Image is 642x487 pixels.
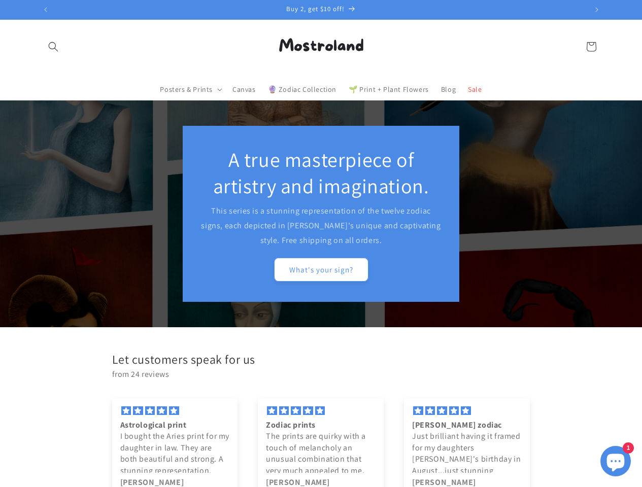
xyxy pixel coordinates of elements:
[112,367,540,382] span: from 24 reviews
[343,79,435,100] a: 🌱 Print + Plant Flowers
[412,431,522,476] p: Just brilliant having it framed for my daughters [PERSON_NAME]'s birthday in August...just stunning
[262,79,343,100] a: 🔮 Zodiac Collection
[42,36,64,58] summary: Search
[266,420,376,431] div: Zodiac prints
[120,431,230,476] p: I bought the Aries print for my daughter in law. They are both beautiful and strong. A stunning r...
[266,406,376,415] div: 5 stars
[112,352,540,367] h2: Let customers speak for us
[232,85,256,94] span: Canvas
[412,420,522,431] div: [PERSON_NAME] zodiac
[286,5,345,13] span: Buy 2, get $10 off!
[462,79,488,100] a: Sale
[200,146,442,199] h2: A true masterpiece of artistry and imagination.
[435,79,462,100] a: Blog
[154,79,226,100] summary: Posters & Prints
[120,406,230,415] div: 5 stars
[259,20,383,73] a: Mostroland
[412,406,522,415] div: 5 stars
[268,85,336,94] span: 🔮 Zodiac Collection
[441,85,456,94] span: Blog
[263,24,380,69] img: Mostroland
[597,446,634,479] inbox-online-store-chat: Shopify online store chat
[120,420,230,431] div: Astrological print
[226,79,262,100] a: Canvas
[349,85,429,94] span: 🌱 Print + Plant Flowers
[200,204,442,248] p: This series is a stunning representation of the twelve zodiac signs, each depicted in [PERSON_NAM...
[468,85,482,94] span: Sale
[274,258,368,282] a: What's your sign?
[160,85,213,94] span: Posters & Prints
